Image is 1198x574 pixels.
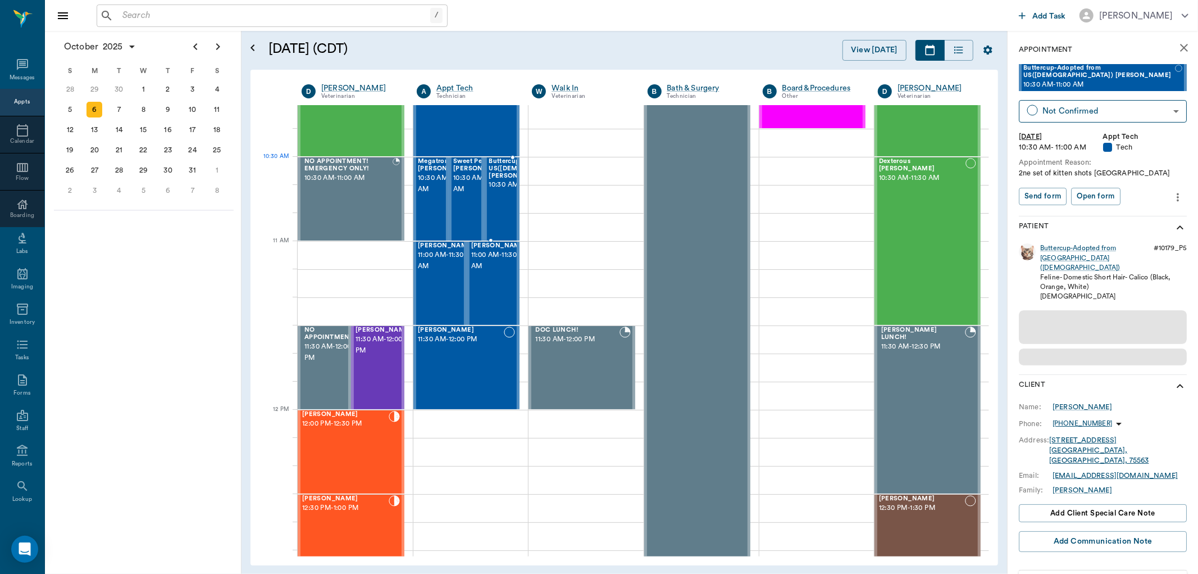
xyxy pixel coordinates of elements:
div: Wednesday, November 5, 2025 [136,183,152,198]
div: CHECKED_IN, 11:30 AM - 12:00 PM [351,326,404,410]
div: Sunday, September 28, 2025 [62,82,78,97]
button: Close drawer [52,4,74,27]
div: Appts [14,98,30,106]
div: Saturday, November 8, 2025 [209,183,225,198]
span: 11:30 AM - 12:00 PM [304,341,356,364]
span: 10:30 AM - 11:00 AM [453,173,509,195]
div: Wednesday, October 22, 2025 [136,142,152,158]
div: Veterinarian [321,92,400,101]
div: Tuesday, September 30, 2025 [111,82,127,97]
p: Client [1019,379,1045,393]
div: Wednesday, October 8, 2025 [136,102,152,117]
div: NOT_CONFIRMED, 10:30 AM - 11:00 AM [413,157,449,241]
div: Technician [667,92,746,101]
div: 11 AM [259,235,289,263]
div: # 10179_P5 [1154,243,1187,272]
div: BOOKED, 11:30 AM - 12:00 PM [298,326,351,410]
div: Monday, October 27, 2025 [86,162,102,178]
a: Buttercup-Adopted from [GEOGRAPHIC_DATA]([DEMOGRAPHIC_DATA]) [1040,243,1149,272]
span: [PERSON_NAME] [302,411,389,418]
div: 2ne set of kitten shots [GEOGRAPHIC_DATA] [1019,168,1187,179]
span: Megatron [PERSON_NAME] [418,158,474,173]
button: Previous page [184,35,207,58]
div: Monday, October 20, 2025 [86,142,102,158]
div: Board &Procedures [782,83,861,94]
div: NOT_CONFIRMED, 11:00 AM - 11:30 AM [413,241,467,326]
div: Thursday, October 16, 2025 [160,122,176,138]
button: Add client Special Care Note [1019,504,1187,522]
div: Tuesday, November 4, 2025 [111,183,127,198]
div: [PERSON_NAME] [1099,9,1173,22]
a: [PERSON_NAME] [1053,485,1112,495]
div: Messages [10,74,35,82]
div: Appt Tech [436,83,515,94]
span: NO APPOINTMENT! EMERGENCY ONLY! [304,158,393,173]
button: Open form [1071,188,1120,205]
button: Add Communication Note [1019,531,1187,552]
div: Friday, October 31, 2025 [185,162,201,178]
div: F [180,62,205,79]
div: [DEMOGRAPHIC_DATA] [1040,292,1187,301]
div: W [532,84,546,98]
button: [PERSON_NAME] [1071,5,1197,26]
div: Tech [1103,142,1187,153]
div: Other [782,92,861,101]
span: 11:00 AM - 11:30 AM [471,250,527,272]
div: Tuesday, October 7, 2025 [111,102,127,117]
div: Saturday, November 1, 2025 [209,162,225,178]
span: [PERSON_NAME] [356,327,412,334]
div: Veterinarian [552,92,630,101]
span: 11:30 AM - 12:30 PM [881,341,965,352]
a: Walk In [552,83,630,94]
div: Imaging [11,283,33,291]
div: Thursday, October 23, 2025 [160,142,176,158]
div: Monday, September 29, 2025 [86,82,102,97]
div: Feline - Domestic Short Hair - Calico (Black, Orange, White) [1040,273,1187,292]
div: S [58,62,83,79]
p: Patient [1019,221,1049,234]
span: 10:30 AM - 11:00 AM [418,173,474,195]
div: CHECKED_IN, 12:00 PM - 12:30 PM [298,410,404,494]
div: Labs [16,247,28,256]
span: 12:30 PM - 1:30 PM [879,503,965,514]
div: Address: [1019,435,1049,445]
div: Appt Tech [1103,132,1187,142]
span: 12:30 PM - 1:00 PM [302,503,389,514]
span: 10:30 AM - 11:30 AM [879,173,965,184]
div: Sunday, October 19, 2025 [62,142,78,158]
span: Add client Special Care Note [1050,507,1155,519]
img: Profile Image [1019,243,1036,260]
div: [DATE] [1019,132,1103,142]
h5: [DATE] (CDT) [268,40,563,58]
div: Thursday, October 9, 2025 [160,102,176,117]
div: Wednesday, October 1, 2025 [136,82,152,97]
div: Staff [16,424,28,433]
p: Appointment [1019,44,1072,55]
div: BOOKED, 11:30 AM - 12:30 PM [874,326,981,494]
p: [PHONE_NUMBER] [1053,419,1112,428]
div: Saturday, October 4, 2025 [209,82,225,97]
button: View [DATE] [842,40,907,61]
div: Friday, October 3, 2025 [185,82,201,97]
span: Buttercup-Adopted from US([DEMOGRAPHIC_DATA]) [PERSON_NAME] [1023,65,1175,79]
div: NOT_CONFIRMED, 10:30 AM - 11:00 AM [449,157,484,241]
span: 10:30 AM - 11:00 AM [304,173,393,184]
div: Family: [1019,485,1053,495]
span: Buttercup-Adopted from US([DEMOGRAPHIC_DATA]) [PERSON_NAME] [489,158,578,179]
div: Today, Monday, October 6, 2025 [86,102,102,117]
span: 10:30 AM - 11:00 AM [489,179,578,191]
button: more [1169,188,1187,207]
div: Sunday, October 26, 2025 [62,162,78,178]
div: Not Confirmed [1042,105,1169,117]
a: [PERSON_NAME] [1053,402,1112,412]
button: October2025 [58,35,142,58]
div: Wednesday, October 29, 2025 [136,162,152,178]
div: M [83,62,107,79]
div: BOOKED, 11:30 AM - 12:00 PM [529,326,635,410]
div: Friday, October 24, 2025 [185,142,201,158]
span: 12:00 PM - 12:30 PM [302,418,389,430]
